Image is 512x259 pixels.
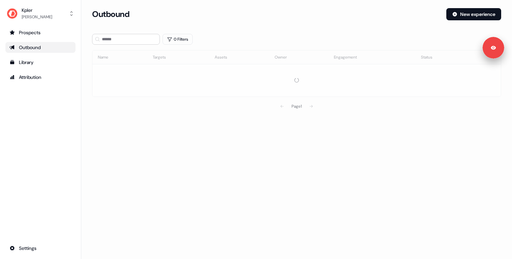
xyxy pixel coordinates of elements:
div: Prospects [9,29,71,36]
div: Settings [9,245,71,252]
a: Go to attribution [5,72,76,83]
div: Kpler [22,7,52,14]
div: Outbound [9,44,71,51]
button: Kpler[PERSON_NAME] [5,5,76,22]
a: Go to prospects [5,27,76,38]
a: Go to outbound experience [5,42,76,53]
div: [PERSON_NAME] [22,14,52,20]
button: New experience [446,8,501,20]
div: Library [9,59,71,66]
a: Go to templates [5,57,76,68]
a: Go to integrations [5,243,76,254]
h3: Outbound [92,9,129,19]
div: Attribution [9,74,71,81]
button: 0 Filters [163,34,193,45]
